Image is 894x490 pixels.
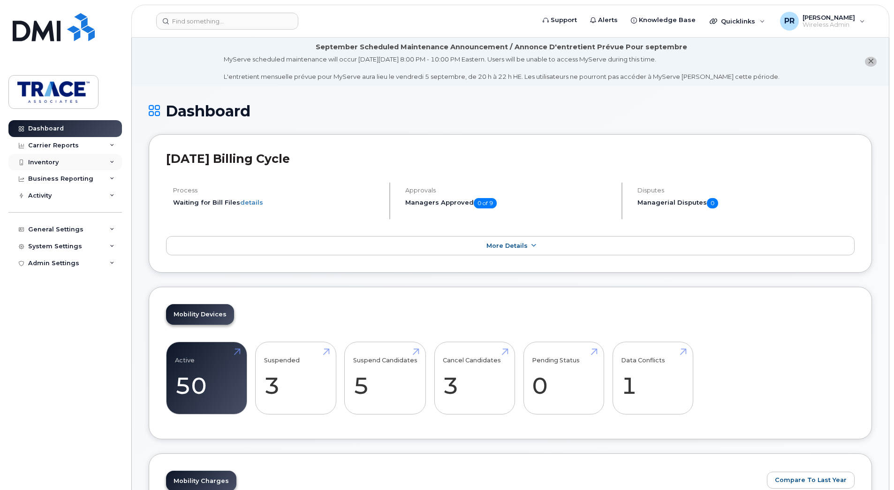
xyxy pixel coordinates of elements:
span: More Details [486,242,528,249]
button: Compare To Last Year [767,472,855,489]
span: Compare To Last Year [775,475,847,484]
a: Suspend Candidates 5 [353,347,417,409]
h4: Process [173,187,381,194]
h4: Disputes [637,187,855,194]
a: Suspended 3 [264,347,327,409]
h5: Managerial Disputes [637,198,855,208]
h4: Approvals [405,187,614,194]
a: Cancel Candidates 3 [443,347,506,409]
h1: Dashboard [149,103,872,119]
a: details [240,199,263,206]
a: Active 50 [175,347,238,409]
span: 0 [707,198,718,208]
a: Pending Status 0 [532,347,595,409]
li: Waiting for Bill Files [173,198,381,207]
h5: Managers Approved [405,198,614,208]
div: MyServe scheduled maintenance will occur [DATE][DATE] 8:00 PM - 10:00 PM Eastern. Users will be u... [224,55,780,81]
a: Mobility Devices [166,304,234,325]
div: September Scheduled Maintenance Announcement / Annonce D'entretient Prévue Pour septembre [316,42,687,52]
h2: [DATE] Billing Cycle [166,152,855,166]
span: 0 of 9 [474,198,497,208]
a: Data Conflicts 1 [621,347,684,409]
button: close notification [865,57,877,67]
